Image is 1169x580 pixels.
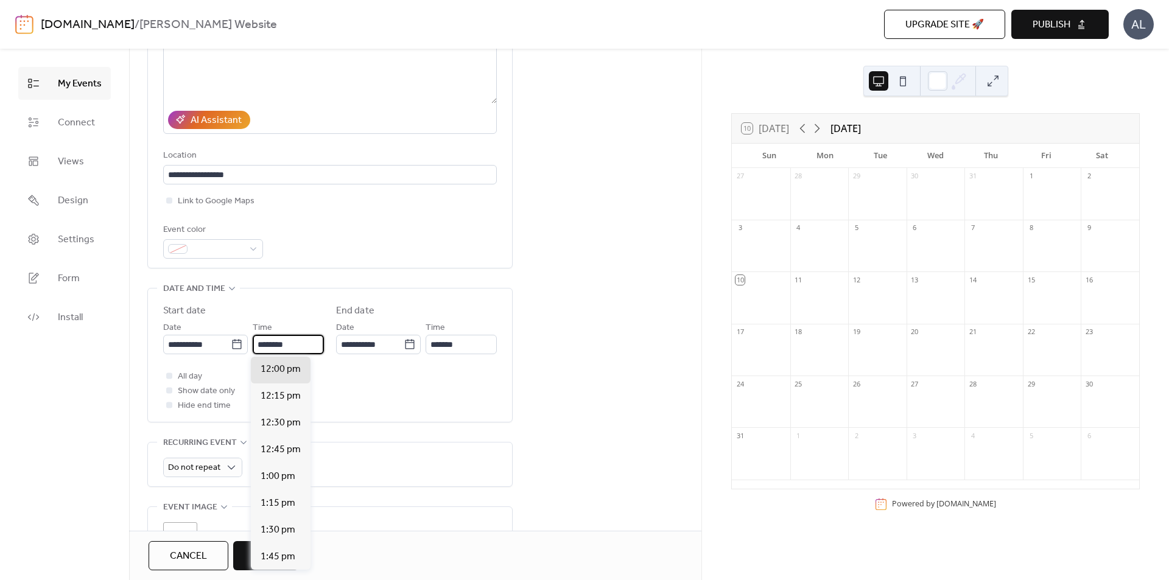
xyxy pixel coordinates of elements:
[163,223,261,237] div: Event color
[1027,327,1036,337] div: 22
[261,416,301,430] span: 12:30 pm
[1084,223,1094,232] div: 9
[910,327,919,337] div: 20
[168,459,220,476] span: Do not repeat
[178,369,202,384] span: All day
[178,194,255,209] span: Link to Google Maps
[163,282,225,296] span: Date and time
[797,144,852,168] div: Mon
[135,13,139,37] b: /
[735,275,745,284] div: 10
[261,523,295,537] span: 1:30 pm
[261,362,301,377] span: 12:00 pm
[253,321,272,335] span: Time
[910,223,919,232] div: 6
[163,321,181,335] span: Date
[908,144,963,168] div: Wed
[852,144,908,168] div: Tue
[1084,327,1094,337] div: 23
[910,379,919,388] div: 27
[1084,431,1094,440] div: 6
[163,148,494,163] div: Location
[1033,18,1070,32] span: Publish
[794,431,803,440] div: 1
[336,304,374,318] div: End date
[910,172,919,181] div: 30
[936,499,996,509] a: [DOMAIN_NAME]
[1074,144,1129,168] div: Sat
[261,442,301,457] span: 12:45 pm
[1027,379,1036,388] div: 29
[58,310,83,325] span: Install
[178,384,235,399] span: Show date only
[18,184,111,217] a: Design
[1019,144,1074,168] div: Fri
[794,327,803,337] div: 18
[163,304,206,318] div: Start date
[15,15,33,34] img: logo
[968,431,977,440] div: 4
[233,541,298,570] button: Save
[58,232,94,247] span: Settings
[18,262,111,295] a: Form
[910,275,919,284] div: 13
[163,522,197,556] div: ;
[1027,172,1036,181] div: 1
[1027,431,1036,440] div: 5
[1084,275,1094,284] div: 16
[852,223,861,232] div: 5
[742,144,797,168] div: Sun
[261,496,295,511] span: 1:15 pm
[1011,10,1109,39] button: Publish
[58,77,102,91] span: My Events
[18,67,111,100] a: My Events
[18,301,111,334] a: Install
[168,111,250,129] button: AI Assistant
[968,327,977,337] div: 21
[968,275,977,284] div: 14
[178,399,231,413] span: Hide end time
[892,499,996,509] div: Powered by
[261,550,295,564] span: 1:45 pm
[968,223,977,232] div: 7
[426,321,445,335] span: Time
[41,13,135,37] a: [DOMAIN_NAME]
[170,549,207,564] span: Cancel
[852,327,861,337] div: 19
[852,275,861,284] div: 12
[261,389,301,404] span: 12:15 pm
[794,223,803,232] div: 4
[735,223,745,232] div: 3
[18,106,111,139] a: Connect
[735,327,745,337] div: 17
[852,379,861,388] div: 26
[58,271,80,286] span: Form
[18,223,111,256] a: Settings
[149,541,228,570] button: Cancel
[139,13,277,37] b: [PERSON_NAME] Website
[852,172,861,181] div: 29
[163,500,217,515] span: Event image
[261,469,295,484] span: 1:00 pm
[968,172,977,181] div: 31
[910,431,919,440] div: 3
[18,145,111,178] a: Views
[884,10,1005,39] button: Upgrade site 🚀
[794,379,803,388] div: 25
[1084,379,1094,388] div: 30
[735,172,745,181] div: 27
[905,18,984,32] span: Upgrade site 🚀
[968,379,977,388] div: 28
[58,116,95,130] span: Connect
[1123,9,1154,40] div: AL
[852,431,861,440] div: 2
[735,379,745,388] div: 24
[830,121,861,136] div: [DATE]
[163,436,237,450] span: Recurring event
[1084,172,1094,181] div: 2
[1027,223,1036,232] div: 8
[58,155,84,169] span: Views
[735,431,745,440] div: 31
[794,172,803,181] div: 28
